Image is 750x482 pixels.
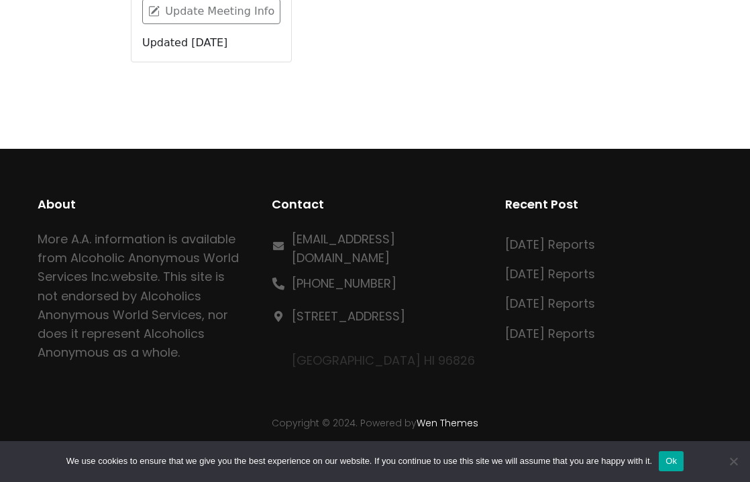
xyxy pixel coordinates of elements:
[292,230,479,267] a: [EMAIL_ADDRESS][DOMAIN_NAME]
[142,35,280,51] p: Updated [DATE]
[38,416,712,431] p: Copyright © 2024. Powered by
[505,319,712,349] a: [DATE] Reports
[292,300,475,370] p: [GEOGRAPHIC_DATA] HI 96826
[505,230,712,259] a: [DATE] Reports
[505,259,712,289] a: [DATE] Reports
[505,195,712,214] h2: Recent Post
[727,455,740,468] span: No
[272,195,479,214] h2: Contact
[505,289,712,318] a: [DATE] Reports
[38,230,245,362] p: More A.A. information is available from Alcoholic Anonymous World Services Inc. . This site is no...
[417,416,478,430] a: Wen Themes
[292,300,475,333] a: [STREET_ADDRESS]
[292,267,396,300] a: [PHONE_NUMBER]
[38,195,245,214] h2: About
[659,451,684,471] button: Ok
[66,455,652,468] span: We use cookies to ensure that we give you the best experience on our website. If you continue to ...
[111,268,158,285] a: website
